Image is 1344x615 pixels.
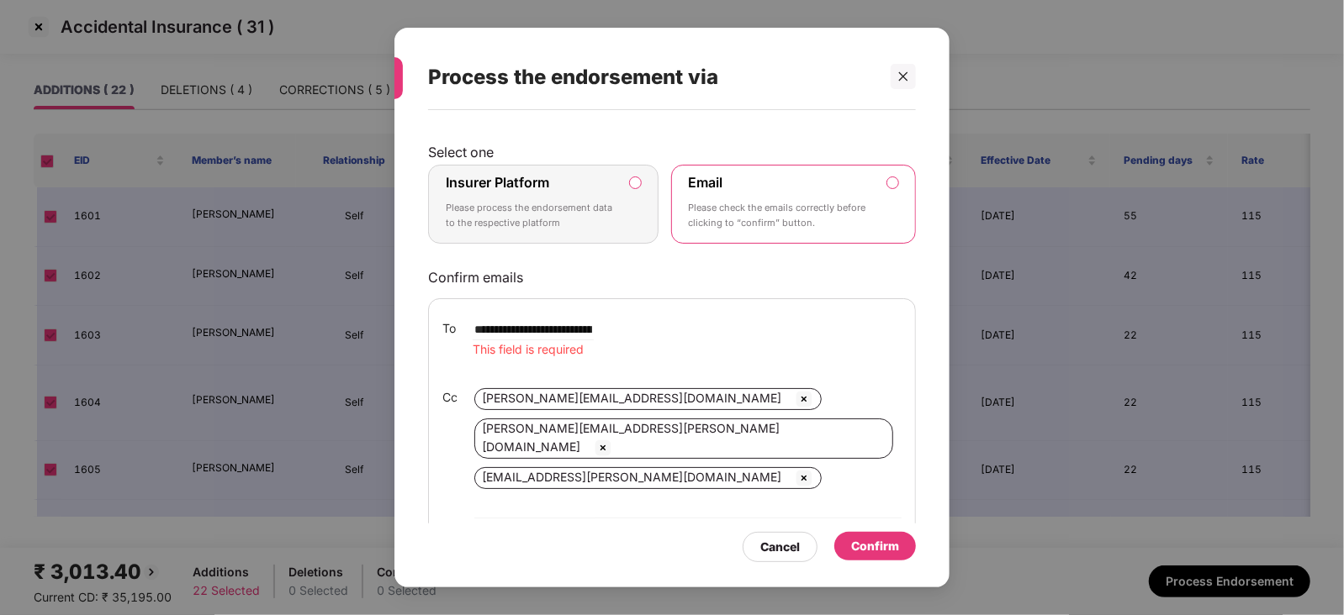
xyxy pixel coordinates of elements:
p: Please process the endorsement data to the respective platform [446,201,617,230]
span: [EMAIL_ADDRESS][PERSON_NAME][DOMAIN_NAME] [482,470,781,484]
input: Insurer PlatformPlease process the endorsement data to the respective platform [630,177,641,188]
p: Select one [428,144,916,160]
label: Email [689,174,723,191]
input: EmailPlease check the emails correctly before clicking to “confirm” button. [887,177,898,188]
p: Please check the emails correctly before clicking to “confirm” button. [689,201,876,230]
span: [PERSON_NAME][EMAIL_ADDRESS][PERSON_NAME][DOMAIN_NAME] [482,421,780,454]
label: Insurer Platform [446,174,549,191]
span: [PERSON_NAME][EMAIL_ADDRESS][DOMAIN_NAME] [482,391,781,405]
img: svg+xml;base64,PHN2ZyBpZD0iQ3Jvc3MtMzJ4MzIiIHhtbG5zPSJodHRwOi8vd3d3LnczLm9yZy8yMDAwL3N2ZyIgd2lkdG... [593,438,613,458]
img: svg+xml;base64,PHN2ZyBpZD0iQ3Jvc3MtMzJ4MzIiIHhtbG5zPSJodHRwOi8vd3d3LnczLm9yZy8yMDAwL3N2ZyIgd2lkdG... [794,389,814,409]
p: Confirm emails [428,269,916,286]
div: Cancel [760,538,800,556]
span: Cc [442,388,458,407]
div: Confirm [851,537,899,555]
span: This field is required [473,342,584,356]
span: close [897,71,909,82]
div: Process the endorsement via [428,45,876,110]
img: svg+xml;base64,PHN2ZyBpZD0iQ3Jvc3MtMzJ4MzIiIHhtbG5zPSJodHRwOi8vd3d3LnczLm9yZy8yMDAwL3N2ZyIgd2lkdG... [794,468,814,488]
span: To [442,319,456,338]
